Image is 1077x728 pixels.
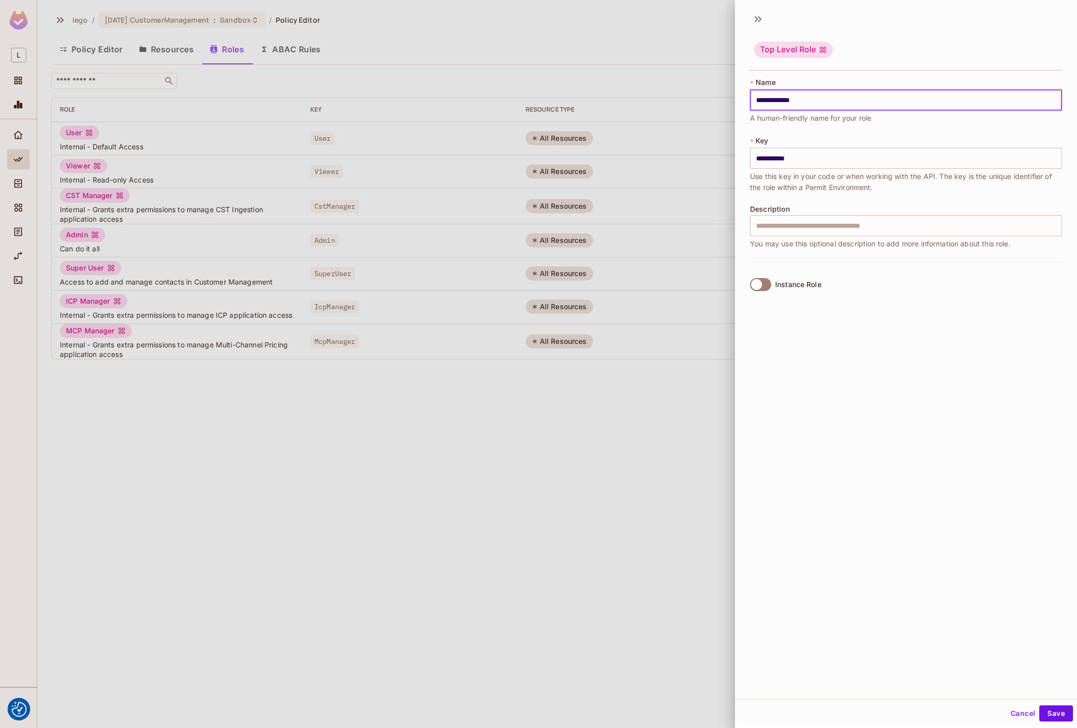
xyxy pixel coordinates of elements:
button: Consent Preferences [12,702,27,717]
span: You may use this optional description to add more information about this role. [750,238,1011,249]
span: A human-friendly name for your role [750,113,871,124]
img: Revisit consent button [12,702,27,717]
span: Name [756,78,776,86]
span: Use this key in your code or when working with the API. The key is the unique identifier of the r... [750,171,1062,193]
div: Top Level Role [754,42,833,58]
span: Key [756,137,768,145]
button: Cancel [1007,705,1039,721]
button: Save [1039,705,1073,721]
span: Description [750,205,790,213]
div: Instance Role [775,281,821,289]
